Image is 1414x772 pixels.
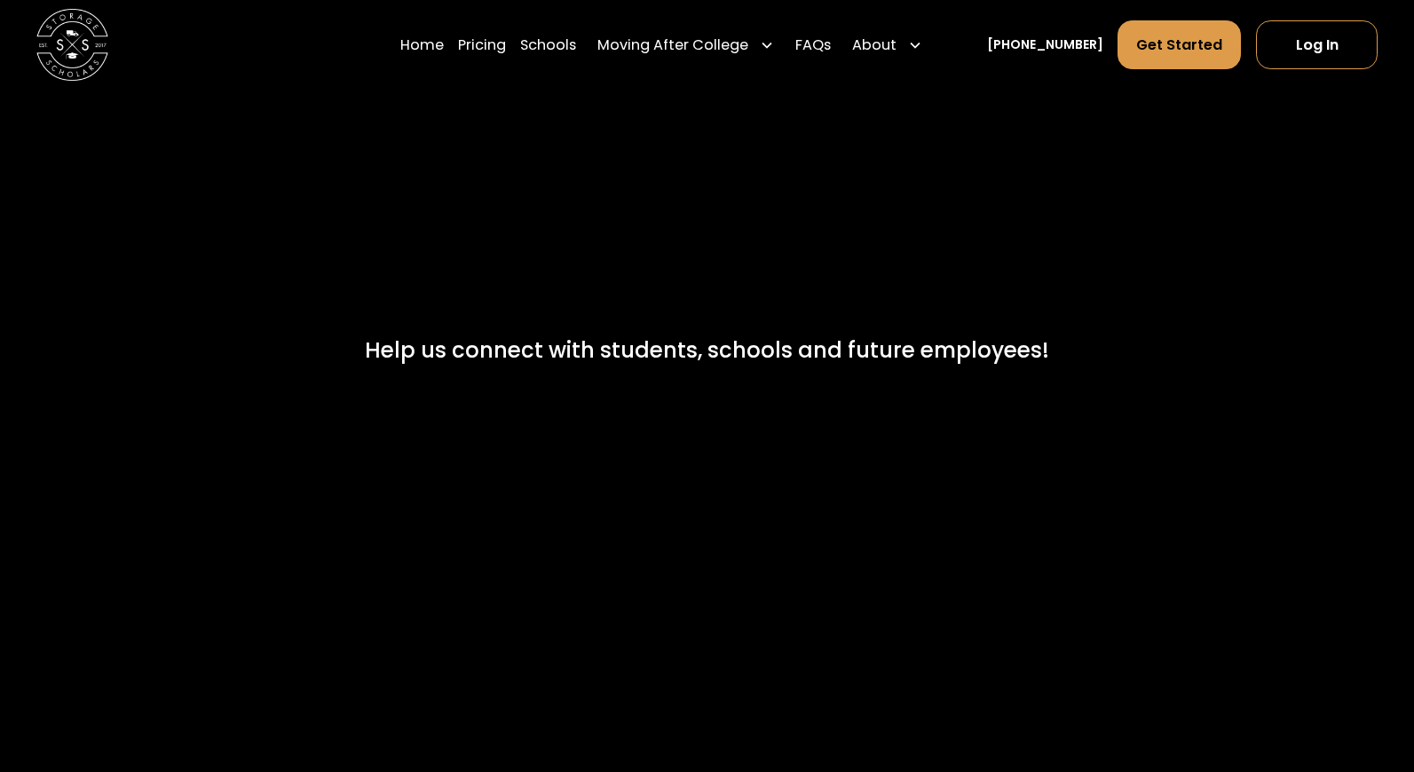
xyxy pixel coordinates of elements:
a: Get Started [1118,20,1242,69]
a: FAQs [795,20,831,70]
div: Moving After College [597,35,748,56]
a: Pricing [458,20,506,70]
div: Help us connect with students, schools and future employees! [365,335,1049,366]
a: Schools [520,20,576,70]
a: Home [400,20,444,70]
a: Log In [1256,20,1378,69]
a: [PHONE_NUMBER] [987,35,1103,54]
img: Storage Scholars main logo [36,9,108,81]
div: About [852,35,897,56]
